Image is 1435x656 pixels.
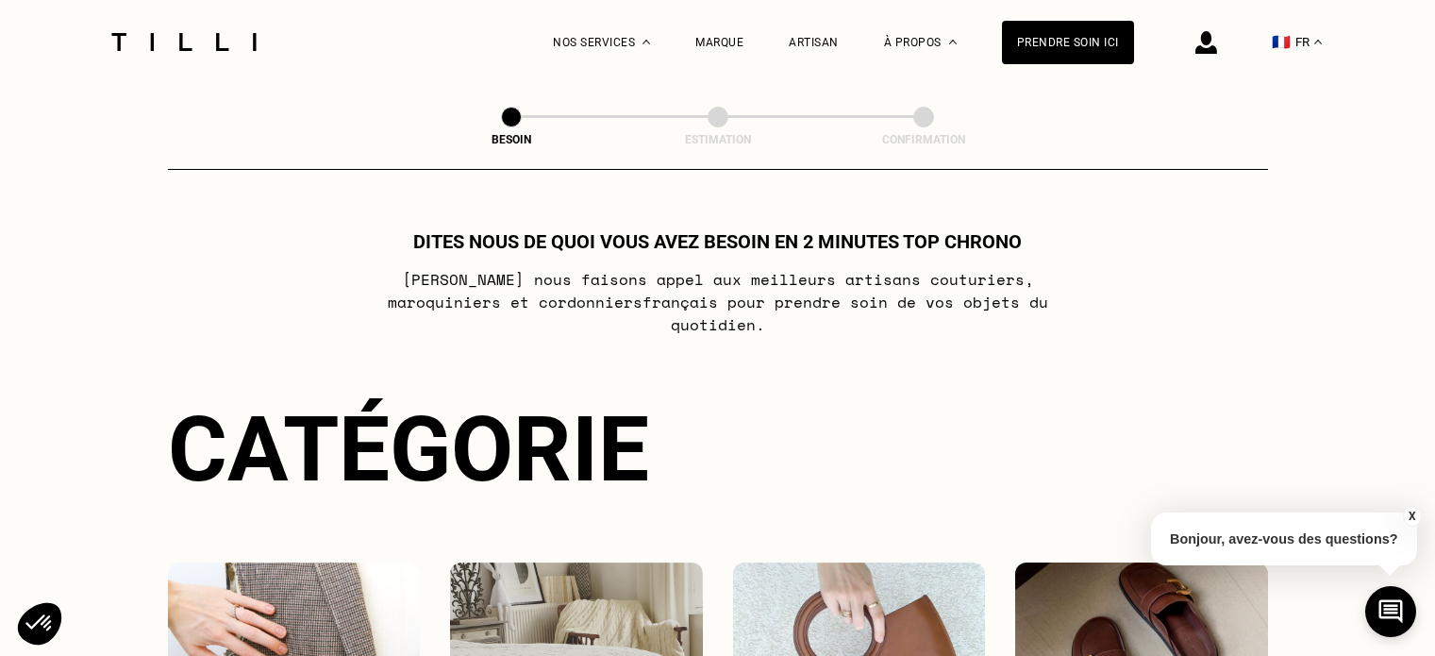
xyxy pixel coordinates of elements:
[949,40,957,44] img: Menu déroulant à propos
[413,230,1022,253] h1: Dites nous de quoi vous avez besoin en 2 minutes top chrono
[642,40,650,44] img: Menu déroulant
[105,33,263,51] img: Logo du service de couturière Tilli
[417,133,606,146] div: Besoin
[1314,40,1322,44] img: menu déroulant
[789,36,839,49] a: Artisan
[624,133,812,146] div: Estimation
[343,268,1092,336] p: [PERSON_NAME] nous faisons appel aux meilleurs artisans couturiers , maroquiniers et cordonniers ...
[1002,21,1134,64] a: Prendre soin ici
[695,36,743,49] a: Marque
[1402,506,1421,527] button: X
[1195,31,1217,54] img: icône connexion
[1272,33,1291,51] span: 🇫🇷
[1151,513,1417,565] p: Bonjour, avez-vous des questions?
[829,133,1018,146] div: Confirmation
[168,396,1268,502] div: Catégorie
